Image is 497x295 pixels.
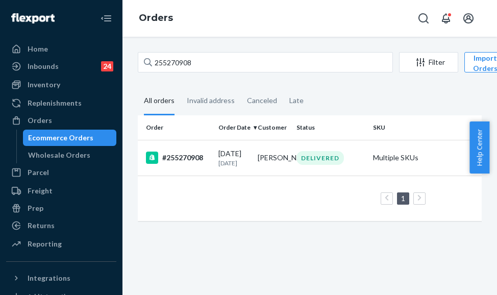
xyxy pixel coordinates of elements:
[11,13,55,23] img: Flexport logo
[292,115,369,140] th: Status
[400,57,458,67] div: Filter
[6,217,116,234] a: Returns
[6,77,116,93] a: Inventory
[6,183,116,199] a: Freight
[218,149,250,167] div: [DATE]
[28,186,53,196] div: Freight
[6,95,116,111] a: Replenishments
[131,4,181,33] ol: breadcrumbs
[6,270,116,286] button: Integrations
[413,8,434,29] button: Open Search Box
[139,12,173,23] a: Orders
[6,164,116,181] a: Parcel
[436,8,456,29] button: Open notifications
[469,121,489,174] button: Help Center
[23,130,117,146] a: Ecommerce Orders
[146,152,210,164] div: #255270908
[28,167,49,178] div: Parcel
[369,140,471,176] td: Multiple SKUs
[28,61,59,71] div: Inbounds
[254,140,293,176] td: [PERSON_NAME]
[101,61,113,71] div: 24
[138,52,393,72] input: Search orders
[258,123,289,132] div: Customer
[214,115,254,140] th: Order Date
[28,44,48,54] div: Home
[6,112,116,129] a: Orders
[399,194,407,203] a: Page 1 is your current page
[6,41,116,57] a: Home
[247,87,277,114] div: Canceled
[23,147,117,163] a: Wholesale Orders
[218,159,250,167] p: [DATE]
[296,151,344,165] div: DELIVERED
[28,80,60,90] div: Inventory
[6,58,116,75] a: Inbounds24
[28,98,82,108] div: Replenishments
[399,52,458,72] button: Filter
[289,87,304,114] div: Late
[28,220,55,231] div: Returns
[28,273,70,283] div: Integrations
[6,236,116,252] a: Reporting
[6,200,116,216] a: Prep
[28,203,43,213] div: Prep
[458,8,479,29] button: Open account menu
[28,239,62,249] div: Reporting
[187,87,235,114] div: Invalid address
[138,115,214,140] th: Order
[96,8,116,29] button: Close Navigation
[28,150,90,160] div: Wholesale Orders
[369,115,471,140] th: SKU
[144,87,175,115] div: All orders
[28,133,93,143] div: Ecommerce Orders
[28,115,52,126] div: Orders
